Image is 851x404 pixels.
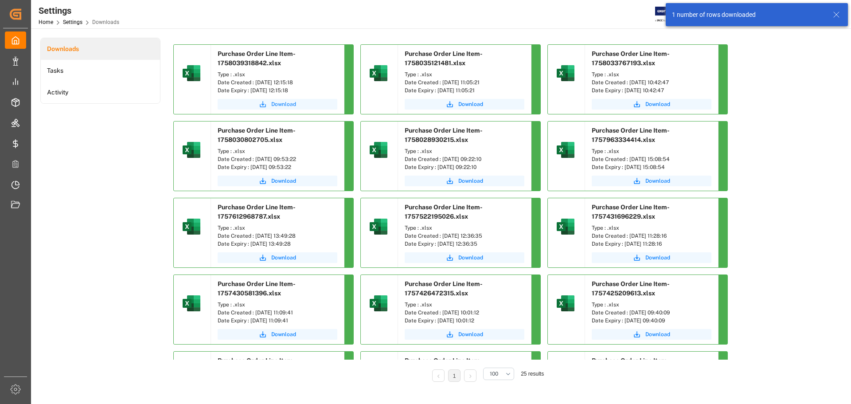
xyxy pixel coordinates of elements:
div: Date Created : [DATE] 11:05:21 [405,78,524,86]
span: Purchase Order Line Item-1758028930215.xlsx [405,127,483,143]
span: Download [271,330,296,338]
div: Date Expiry : [DATE] 15:08:54 [592,163,711,171]
img: microsoft-excel-2019--v1.png [181,216,202,237]
div: Date Created : [DATE] 09:53:22 [218,155,337,163]
span: Download [458,254,483,262]
span: Purchase Order Line Item-1757431696229.xlsx [592,204,670,220]
div: Type : .xlsx [218,147,337,155]
div: Type : .xlsx [592,147,711,155]
span: Download [271,177,296,185]
span: 25 results [521,371,544,377]
div: Type : .xlsx [405,71,524,78]
span: Download [458,177,483,185]
div: Date Expiry : [DATE] 10:42:47 [592,86,711,94]
span: Purchase Order Line Item-1757612968787.xlsx [218,204,296,220]
div: Type : .xlsx [592,301,711,309]
img: microsoft-excel-2019--v1.png [555,139,576,161]
span: Purchase Order Line Item-1758030802705.xlsx [218,127,296,143]
button: Download [218,329,337,340]
div: Date Expiry : [DATE] 13:49:28 [218,240,337,248]
div: Type : .xlsx [592,71,711,78]
img: Exertis%20JAM%20-%20Email%20Logo.jpg_1722504956.jpg [655,7,686,22]
img: microsoft-excel-2019--v1.png [368,216,389,237]
img: microsoft-excel-2019--v1.png [181,293,202,314]
img: microsoft-excel-2019--v1.png [368,139,389,161]
img: microsoft-excel-2019--v1.png [555,63,576,84]
div: Date Created : [DATE] 11:28:16 [592,232,711,240]
span: Download [645,330,670,338]
div: Date Expiry : [DATE] 11:05:21 [405,86,524,94]
span: Purchase Order Line Item-1758035121481.xlsx [405,50,483,67]
span: Purchase Order Line Item-1757430581396.xlsx [218,280,296,297]
button: Download [592,176,711,186]
img: microsoft-excel-2019--v1.png [368,293,389,314]
span: Download [645,177,670,185]
a: Tasks [41,60,160,82]
div: Type : .xlsx [218,224,337,232]
div: Type : .xlsx [405,224,524,232]
span: Download [645,254,670,262]
div: Type : .xlsx [592,224,711,232]
img: microsoft-excel-2019--v1.png [181,63,202,84]
img: microsoft-excel-2019--v1.png [555,293,576,314]
div: Date Expiry : [DATE] 12:36:35 [405,240,524,248]
div: Date Created : [DATE] 13:49:28 [218,232,337,240]
button: Download [405,329,524,340]
button: Download [592,252,711,263]
button: Download [218,252,337,263]
button: Download [218,99,337,110]
span: Purchase Order Line Item-1757963334414.xlsx [592,127,670,143]
div: Date Expiry : [DATE] 12:15:18 [218,86,337,94]
div: Date Expiry : [DATE] 09:22:10 [405,163,524,171]
button: Download [405,99,524,110]
li: Downloads [41,38,160,60]
button: Download [405,176,524,186]
div: Date Expiry : [DATE] 09:53:22 [218,163,337,171]
span: Download [645,100,670,108]
li: Next Page [464,369,476,382]
span: Purchase Order Line Item-1758039318842.xlsx [218,50,296,67]
a: Activity [41,82,160,103]
div: Date Created : [DATE] 10:01:12 [405,309,524,317]
span: Purchase Order Line Item-1757426472315.xlsx [405,280,483,297]
div: Date Created : [DATE] 09:22:10 [405,155,524,163]
button: Download [405,252,524,263]
a: Settings [63,19,82,25]
div: 1 number of rows downloaded [672,10,824,20]
span: Download [458,330,483,338]
div: Date Created : [DATE] 10:42:47 [592,78,711,86]
span: Purchase Order Line Item-1756845878676.xlsx [592,357,670,373]
div: Type : .xlsx [218,71,337,78]
div: Date Expiry : [DATE] 10:01:12 [405,317,524,325]
img: microsoft-excel-2019--v1.png [555,216,576,237]
a: 1 [453,373,456,379]
span: Purchase Order Line Item-1757019914047.xlsx [405,357,483,373]
button: open menu [483,368,514,380]
div: Type : .xlsx [405,147,524,155]
span: Download [271,254,296,262]
div: Type : .xlsx [218,301,337,309]
span: Purchase Order Line Item-1757337227138.xlsx [218,357,296,373]
button: Download [592,329,711,340]
div: Date Expiry : [DATE] 09:40:09 [592,317,711,325]
span: Purchase Order Line Item-1757425209613.xlsx [592,280,670,297]
div: Date Created : [DATE] 09:40:09 [592,309,711,317]
li: 1 [448,369,461,382]
div: Settings [39,4,119,17]
span: Purchase Order Line Item-1757522195026.xlsx [405,204,483,220]
button: Download [592,99,711,110]
div: Date Created : [DATE] 11:09:41 [218,309,337,317]
a: Download [218,176,337,186]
